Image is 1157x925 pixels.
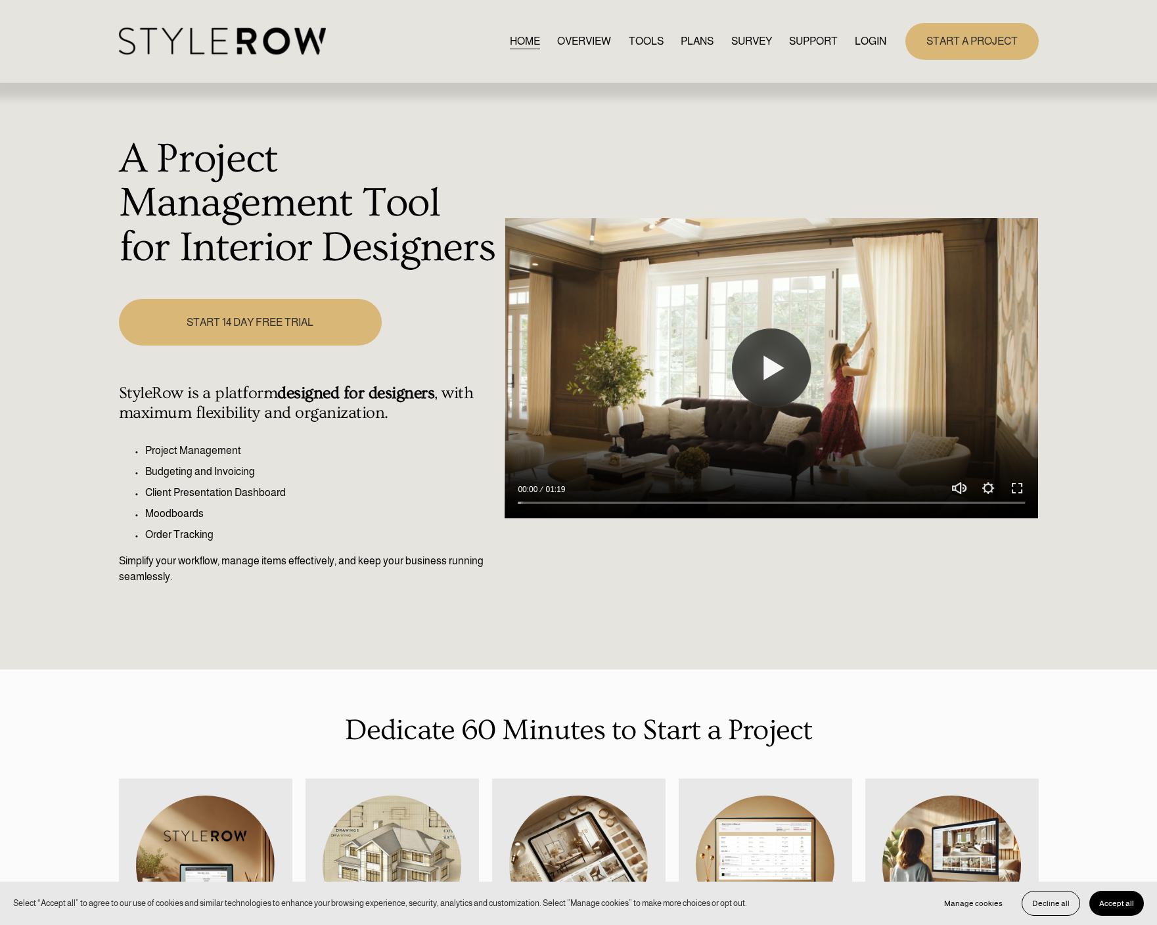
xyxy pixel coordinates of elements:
a: folder dropdown [789,32,838,50]
span: SUPPORT [789,34,838,49]
span: Accept all [1099,899,1134,908]
a: TOOLS [629,32,664,50]
span: Decline all [1032,899,1070,908]
p: Client Presentation Dashboard [145,485,498,501]
button: Manage cookies [934,891,1012,916]
input: Seek [518,498,1025,507]
img: StyleRow [119,28,326,55]
p: Dedicate 60 Minutes to Start a Project [119,708,1039,752]
h4: StyleRow is a platform , with maximum flexibility and organization. [119,384,498,423]
h1: A Project Management Tool for Interior Designers [119,137,498,271]
div: Current time [518,483,541,496]
button: Accept all [1089,891,1144,916]
p: Order Tracking [145,527,498,543]
a: START 14 DAY FREE TRIAL [119,299,382,346]
p: Budgeting and Invoicing [145,464,498,480]
a: SURVEY [731,32,772,50]
button: Decline all [1022,891,1080,916]
button: Play [732,328,811,407]
p: Moodboards [145,506,498,522]
div: Duration [541,483,568,496]
p: Select “Accept all” to agree to our use of cookies and similar technologies to enhance your brows... [13,897,747,909]
p: Project Management [145,443,498,459]
strong: designed for designers [277,384,434,403]
p: Simplify your workflow, manage items effectively, and keep your business running seamlessly. [119,553,498,585]
a: START A PROJECT [905,23,1039,59]
a: PLANS [681,32,714,50]
a: OVERVIEW [557,32,611,50]
a: LOGIN [855,32,886,50]
a: HOME [510,32,540,50]
span: Manage cookies [944,899,1003,908]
